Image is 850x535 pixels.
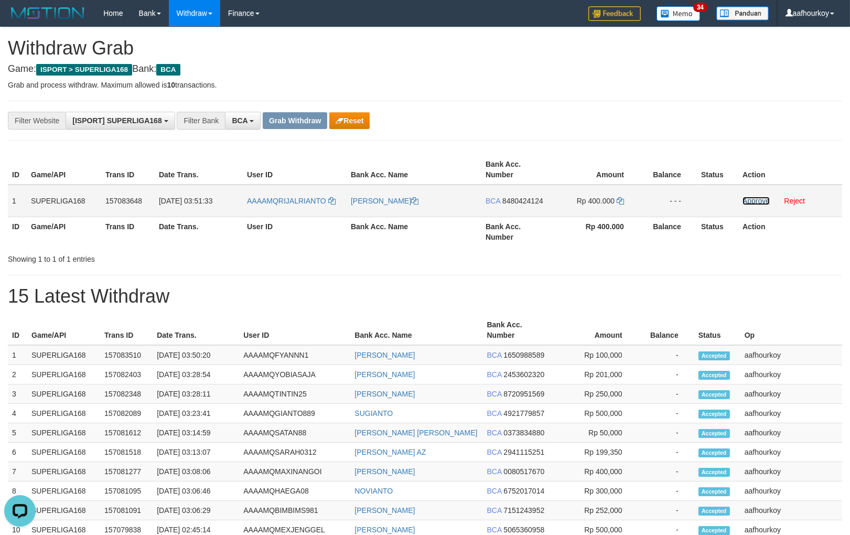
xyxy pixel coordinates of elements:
span: Accepted [698,507,730,516]
td: aafhourkoy [740,365,842,384]
span: [DATE] 03:51:33 [159,197,212,205]
img: MOTION_logo.png [8,5,88,21]
td: Rp 500,000 [554,404,638,423]
span: BCA [487,526,502,534]
th: ID [8,315,27,345]
td: Rp 50,000 [554,423,638,443]
th: Amount [554,315,638,345]
td: SUPERLIGA168 [27,501,100,520]
span: Accepted [698,429,730,438]
td: 157082089 [100,404,153,423]
h1: Withdraw Grab [8,38,842,59]
span: 34 [693,3,707,12]
td: aafhourkoy [740,384,842,404]
td: 157081518 [100,443,153,462]
span: [ISPORT] SUPERLIGA168 [72,116,162,125]
td: SUPERLIGA168 [27,404,100,423]
th: Game/API [27,155,101,185]
td: AAAAMQHAEGA08 [239,481,350,501]
td: aafhourkoy [740,345,842,365]
div: Filter Website [8,112,66,130]
td: 1 [8,345,27,365]
a: [PERSON_NAME] [351,197,418,205]
td: AAAAMQBIMBIMS981 [239,501,350,520]
span: BCA [156,64,180,76]
td: aafhourkoy [740,501,842,520]
span: Accepted [698,371,730,380]
span: BCA [487,351,502,359]
strong: 10 [167,81,175,89]
th: Bank Acc. Name [350,315,482,345]
td: AAAAMQSARAH0312 [239,443,350,462]
span: BCA [486,197,500,205]
td: aafhourkoy [740,404,842,423]
span: BCA [487,429,502,437]
td: AAAAMQMAXINANGOI [239,462,350,481]
td: Rp 201,000 [554,365,638,384]
th: Date Trans. [155,155,243,185]
span: Copy 8480424124 to clipboard [502,197,543,205]
td: [DATE] 03:14:59 [153,423,239,443]
a: [PERSON_NAME] [354,506,415,515]
th: Game/API [27,315,100,345]
th: Rp 400.000 [554,217,640,247]
td: SUPERLIGA168 [27,185,101,217]
td: SUPERLIGA168 [27,443,100,462]
span: Copy 5065360958 to clipboard [503,526,544,534]
span: ISPORT > SUPERLIGA168 [36,64,132,76]
td: - [638,462,694,481]
th: Bank Acc. Number [481,155,554,185]
td: 157081277 [100,462,153,481]
td: AAAAMQTINTIN25 [239,384,350,404]
td: - [638,501,694,520]
th: Status [697,217,738,247]
span: BCA [487,506,502,515]
button: BCA [225,112,261,130]
a: [PERSON_NAME] [PERSON_NAME] [354,429,477,437]
th: User ID [243,217,347,247]
td: Rp 250,000 [554,384,638,404]
span: AAAAMQRIJALRIANTO [247,197,326,205]
th: Action [738,155,842,185]
a: Reject [784,197,805,205]
td: Rp 252,000 [554,501,638,520]
img: Button%20Memo.svg [657,6,701,21]
span: Accepted [698,448,730,457]
div: Showing 1 to 1 of 1 entries [8,250,346,264]
td: SUPERLIGA168 [27,423,100,443]
th: Trans ID [100,315,153,345]
span: Copy 0080517670 to clipboard [503,467,544,476]
th: ID [8,155,27,185]
span: Accepted [698,468,730,477]
span: 157083648 [105,197,142,205]
td: 2 [8,365,27,384]
th: Bank Acc. Number [481,217,554,247]
a: SUGIANTO [354,409,393,418]
td: [DATE] 03:50:20 [153,345,239,365]
span: BCA [487,370,502,379]
td: aafhourkoy [740,443,842,462]
td: AAAAMQGIANTO889 [239,404,350,423]
span: Copy 6752017014 to clipboard [503,487,544,495]
td: 157081091 [100,501,153,520]
button: Grab Withdraw [263,112,327,129]
td: AAAAMQFYANNN1 [239,345,350,365]
td: - [638,423,694,443]
th: Amount [554,155,640,185]
button: Open LiveChat chat widget [4,4,36,36]
th: Balance [640,155,697,185]
td: SUPERLIGA168 [27,462,100,481]
td: - [638,365,694,384]
td: aafhourkoy [740,423,842,443]
th: Game/API [27,217,101,247]
td: [DATE] 03:06:46 [153,481,239,501]
td: - [638,481,694,501]
td: - - - [640,185,697,217]
h1: 15 Latest Withdraw [8,286,842,307]
td: AAAAMQYOBIASAJA [239,365,350,384]
th: Status [694,315,740,345]
button: Reset [329,112,370,129]
th: Bank Acc. Number [483,315,554,345]
td: aafhourkoy [740,481,842,501]
span: BCA [232,116,248,125]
